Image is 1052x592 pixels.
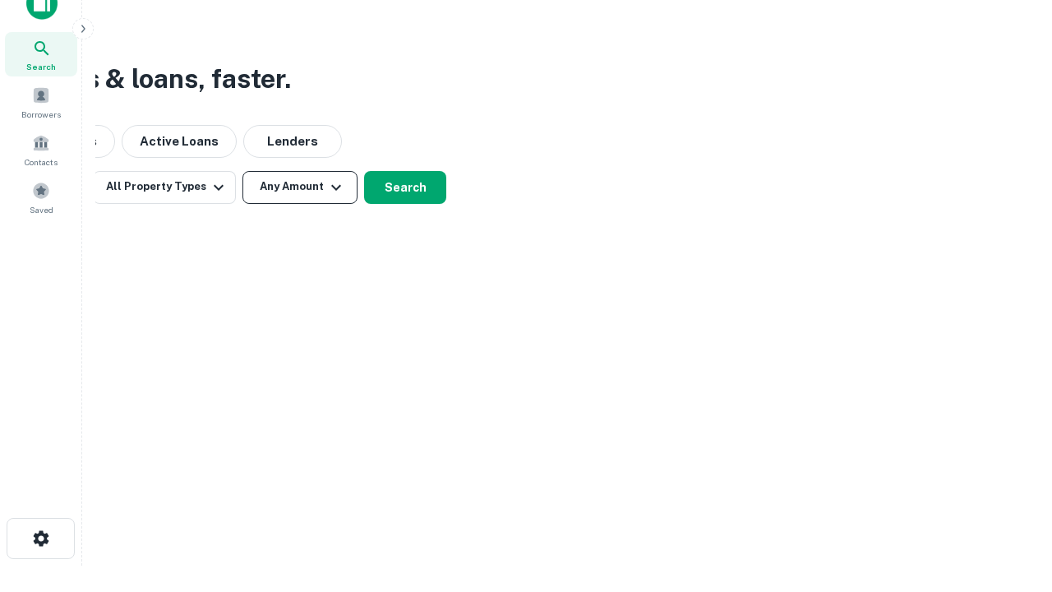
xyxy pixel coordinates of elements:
[21,108,61,121] span: Borrowers
[122,125,237,158] button: Active Loans
[364,171,446,204] button: Search
[5,127,77,172] a: Contacts
[5,175,77,220] a: Saved
[5,32,77,76] a: Search
[26,60,56,73] span: Search
[970,460,1052,539] iframe: Chat Widget
[25,155,58,169] span: Contacts
[243,125,342,158] button: Lenders
[93,171,236,204] button: All Property Types
[242,171,358,204] button: Any Amount
[5,80,77,124] a: Borrowers
[30,203,53,216] span: Saved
